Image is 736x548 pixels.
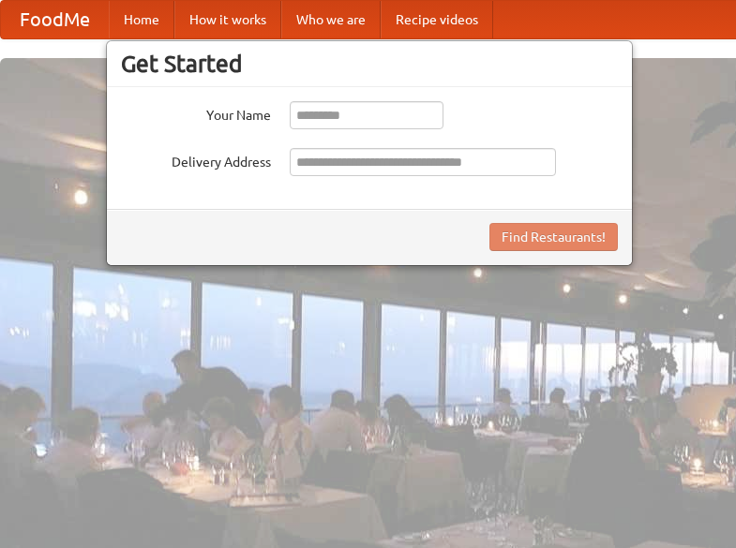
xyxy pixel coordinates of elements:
[121,148,271,171] label: Delivery Address
[281,1,381,38] a: Who we are
[1,1,109,38] a: FoodMe
[489,223,618,251] button: Find Restaurants!
[121,101,271,125] label: Your Name
[109,1,174,38] a: Home
[381,1,493,38] a: Recipe videos
[174,1,281,38] a: How it works
[121,50,618,78] h3: Get Started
